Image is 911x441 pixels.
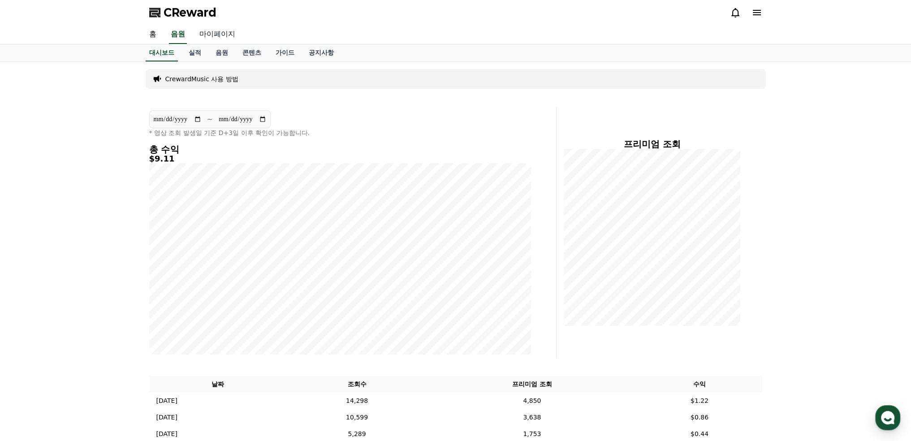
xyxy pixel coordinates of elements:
td: $0.86 [637,409,762,426]
td: 10,599 [287,409,427,426]
a: 대시보드 [146,44,178,61]
th: 조회수 [287,376,427,393]
td: 3,638 [427,409,637,426]
a: CReward [149,5,216,20]
a: 가이드 [268,44,302,61]
th: 프리미엄 조회 [427,376,637,393]
a: 공지사항 [302,44,341,61]
a: 콘텐츠 [235,44,268,61]
span: 대화 [82,298,93,306]
a: 설정 [116,284,172,307]
a: 홈 [3,284,59,307]
td: 14,298 [287,393,427,409]
a: 음원 [169,25,187,44]
th: 날짜 [149,376,287,393]
p: * 영상 조회 발생일 기준 D+3일 이후 확인이 가능합니다. [149,128,531,137]
span: 홈 [28,298,34,305]
p: [DATE] [156,429,177,439]
p: ~ [207,114,213,125]
h4: 프리미엄 조회 [564,139,741,149]
td: 4,850 [427,393,637,409]
span: 설정 [138,298,149,305]
a: 음원 [208,44,235,61]
a: 마이페이지 [192,25,242,44]
a: 실적 [181,44,208,61]
a: CrewardMusic 사용 방법 [165,74,238,83]
th: 수익 [637,376,762,393]
span: CReward [164,5,216,20]
a: 대화 [59,284,116,307]
td: $1.22 [637,393,762,409]
p: [DATE] [156,413,177,422]
h5: $9.11 [149,154,531,163]
h4: 총 수익 [149,144,531,154]
a: 홈 [142,25,164,44]
p: [DATE] [156,396,177,406]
